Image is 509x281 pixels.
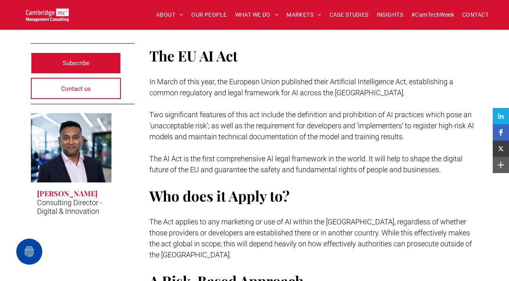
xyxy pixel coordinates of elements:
a: MARKETS [282,9,325,21]
p: Consulting Director - Digital & Innovation [37,198,106,215]
a: Rachi Weerasinghe [31,113,112,182]
a: Your Business Transformed | Cambridge Management Consulting [26,9,69,18]
span: In March of this year, the European Union published their Artificial Intelligence Act, establishi... [149,77,453,97]
a: ABOUT [152,9,188,21]
span: The AI Act is the first comprehensive AI legal framework in the world. It will help to shape the ... [149,154,463,174]
h3: [PERSON_NAME] [37,189,98,198]
a: WHAT WE DO [231,9,283,21]
a: CASE STUDIES [325,9,373,21]
span: The Act applies to any marketing or use of AI within the [GEOGRAPHIC_DATA], regardless of whether... [149,217,472,259]
span: Two significant features of this act include the definition and prohibition of AI practices which... [149,110,474,141]
a: #CamTechWeek [407,9,458,21]
a: INSIGHTS [373,9,407,21]
span: Subscribe [63,53,90,73]
a: Contact us [31,78,121,99]
a: CONTACT [458,9,493,21]
span: Who does it Apply to? [149,186,290,205]
a: Subscribe [31,53,121,74]
span: Contact us [61,79,91,99]
span: The EU AI Act [149,46,238,65]
a: OUR PEOPLE [187,9,231,21]
img: Cambridge MC Logo [26,8,69,21]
